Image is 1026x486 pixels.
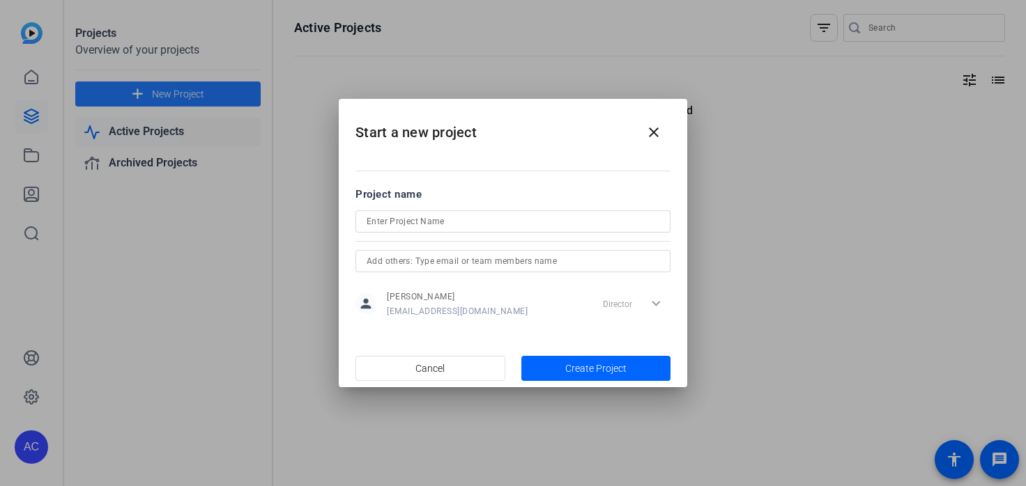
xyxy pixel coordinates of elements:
input: Enter Project Name [367,213,659,230]
span: Create Project [565,361,627,376]
span: Cancel [415,355,445,382]
input: Add others: Type email or team members name [367,253,659,269]
div: Project name [355,187,671,202]
button: Create Project [521,356,671,381]
span: [PERSON_NAME] [387,291,528,302]
mat-icon: close [645,124,662,141]
button: Cancel [355,356,505,381]
mat-icon: person [355,293,376,314]
span: [EMAIL_ADDRESS][DOMAIN_NAME] [387,306,528,317]
h2: Start a new project [339,99,687,155]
